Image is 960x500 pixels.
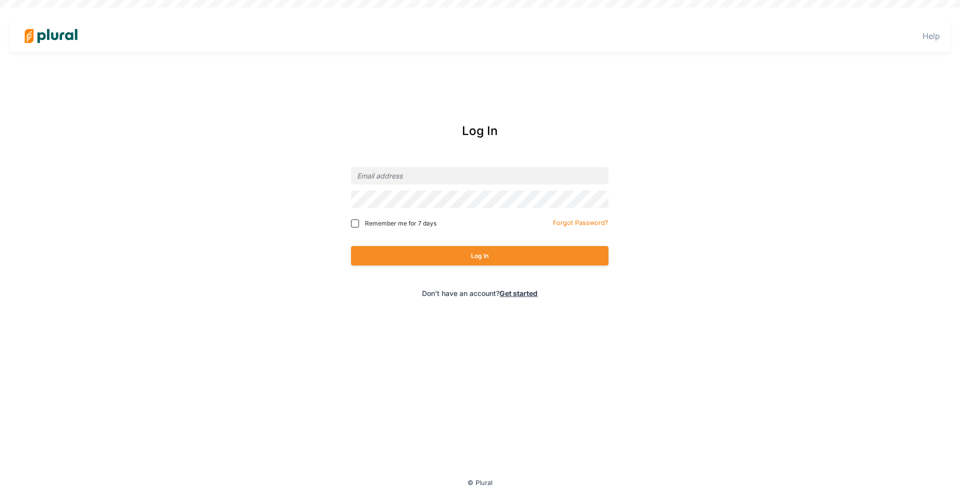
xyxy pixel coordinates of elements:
[499,289,537,297] a: Get started
[351,219,359,227] input: Remember me for 7 days
[365,219,436,228] span: Remember me for 7 days
[351,167,608,184] input: Email address
[553,217,608,227] a: Forgot Password?
[351,246,608,265] button: Log In
[308,122,652,140] div: Log In
[467,479,492,486] small: © Plural
[553,219,608,226] small: Forgot Password?
[16,18,86,53] img: Logo for Plural
[308,288,652,298] div: Don't have an account?
[922,31,940,41] a: Help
